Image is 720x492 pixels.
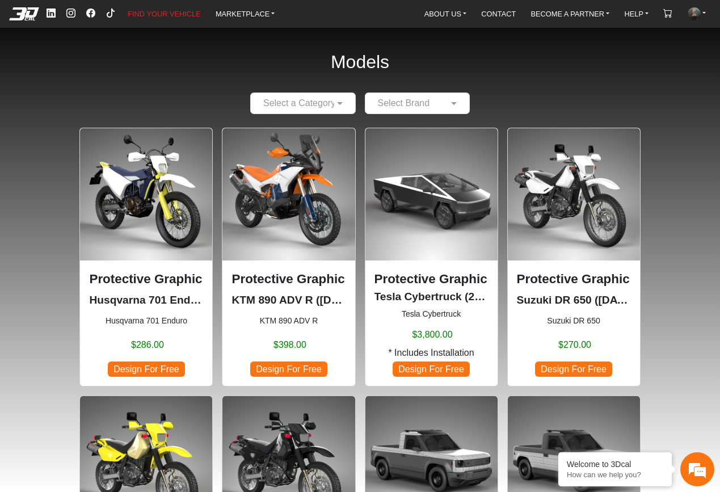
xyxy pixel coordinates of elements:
[517,270,631,289] p: Protective Graphic Kit
[526,6,614,22] a: BECOME A PARTNER
[412,328,452,342] span: $3,800.00
[507,128,641,386] div: Suzuki DR 650
[250,361,327,377] span: Design For Free
[508,128,640,260] img: DR 6501996-2024
[80,128,212,260] img: 701 Enduronull2016-2024
[89,270,203,289] p: Protective Graphic Kit
[12,58,30,75] div: Navigation go back
[6,296,216,335] textarea: Type your message and hit 'Enter'
[374,308,489,320] small: Tesla Cybertruck
[420,6,471,22] a: ABOUT US
[567,460,663,469] div: Welcome to 3Dcal
[374,270,489,289] p: Protective Graphic Kit
[620,6,654,22] a: HELP
[89,315,203,327] small: Husqvarna 701 Enduro
[365,128,498,386] div: Tesla Cybertruck
[6,355,76,363] span: Conversation
[123,6,205,22] a: FIND YOUR VEHICLE
[231,292,346,309] p: KTM 890 ADV R (2023-2025)
[374,289,489,305] p: Tesla Cybertruck (2024)
[131,338,164,352] span: $286.00
[76,335,146,371] div: FAQs
[211,6,280,22] a: MARKETPLACE
[365,128,498,260] img: Cybertrucknull2024
[76,60,208,74] div: Chat with us now
[331,36,389,88] h2: Models
[273,338,306,352] span: $398.00
[517,315,631,327] small: Suzuki DR 650
[517,292,631,309] p: Suzuki DR 650 (1996-2024)
[222,128,355,386] div: KTM 890 ADV R
[79,128,213,386] div: Husqvarna 701 Enduro
[393,361,470,377] span: Design For Free
[108,361,185,377] span: Design For Free
[567,470,663,479] p: How can we help you?
[558,338,591,352] span: $270.00
[388,346,474,360] span: * Includes Installation
[89,292,203,309] p: Husqvarna 701 Enduro (2016-2024)
[231,270,346,289] p: Protective Graphic Kit
[146,335,216,371] div: Articles
[231,315,346,327] small: KTM 890 ADV R
[186,6,213,33] div: Minimize live chat window
[535,361,612,377] span: Design For Free
[477,6,520,22] a: CONTACT
[66,133,157,241] span: We're online!
[222,128,355,260] img: 890 ADV R null2023-2025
